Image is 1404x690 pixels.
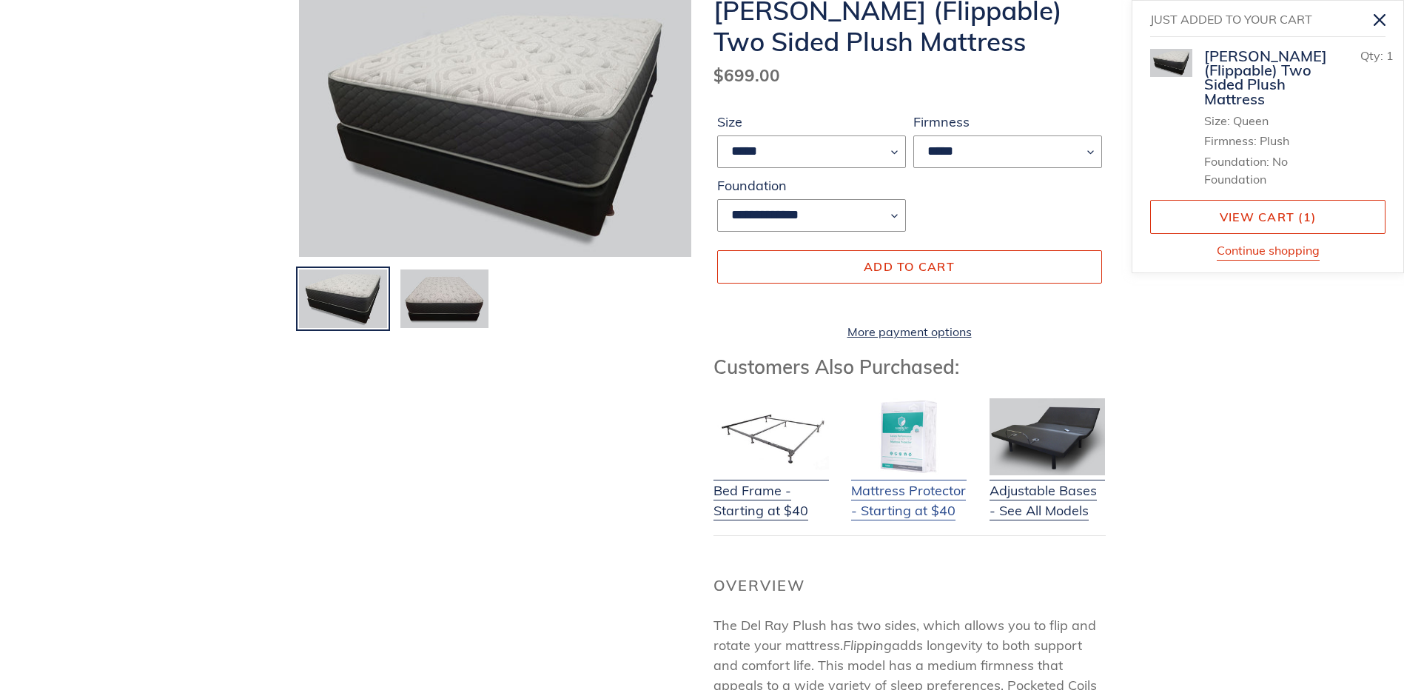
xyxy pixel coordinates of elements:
[864,259,955,274] span: Add to cart
[1150,200,1385,234] a: View cart (1 item)
[913,112,1102,132] label: Firmness
[1217,241,1320,261] button: Continue shopping
[843,637,892,654] em: Flipping
[298,268,389,330] img: Load image into Gallery viewer, Del Ray (Flippable) Two Sided Plush Mattress
[990,398,1105,475] img: Adjustable Base
[717,250,1102,283] button: Add to cart
[851,398,967,475] img: Mattress Protector
[1204,109,1327,188] ul: Product details
[717,112,906,132] label: Size
[713,398,829,475] img: Bed Frame
[1303,210,1311,224] span: 1 item
[1150,7,1363,33] h2: Just added to your cart
[713,577,1106,594] h2: Overview
[717,323,1102,341] a: More payment options
[1204,132,1327,150] li: Firmness: Plush
[851,462,967,520] a: Mattress Protector - Starting at $40
[717,175,906,195] label: Foundation
[1204,112,1327,130] li: Size: Queen
[713,64,780,86] span: $699.00
[1204,49,1327,106] div: [PERSON_NAME] (Flippable) Two Sided Plush Mattress
[399,268,490,330] img: Load image into Gallery viewer, Del Ray (Flippable) Two Sided Plush Mattress
[1150,49,1192,77] img: Del Ray (Flippable) Two Sided Plush Mattress
[1204,153,1327,188] li: Foundation: No Foundation
[1360,48,1383,63] span: Qty:
[990,462,1105,520] a: Adjustable Bases - See All Models
[1363,3,1397,36] button: Close
[713,462,829,520] a: Bed Frame - Starting at $40
[713,355,1106,378] h3: Customers Also Purchased:
[1386,48,1394,63] span: 1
